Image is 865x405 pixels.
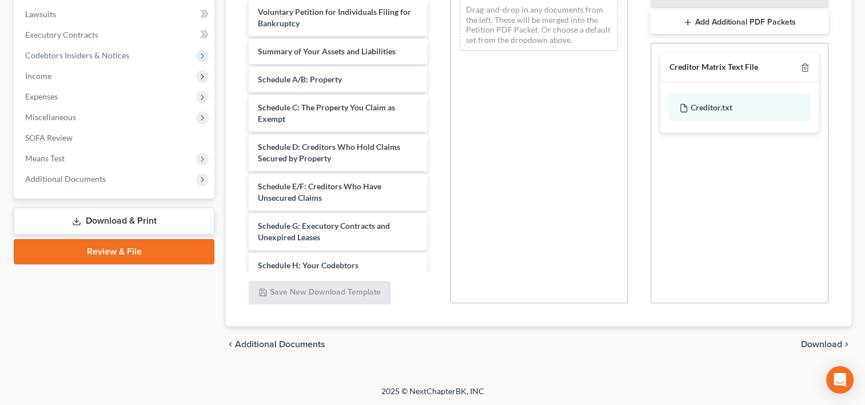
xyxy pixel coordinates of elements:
[801,340,842,349] span: Download
[235,340,325,349] span: Additional Documents
[25,30,98,39] span: Executory Contracts
[669,62,758,73] div: Creditor Matrix Text File
[258,102,395,124] span: Schedule C: The Property You Claim as Exempt
[258,7,411,28] span: Voluntary Petition for Individuals Filing for Bankruptcy
[801,340,851,349] button: Download chevron_right
[25,133,73,142] span: SOFA Review
[16,128,214,148] a: SOFA Review
[25,112,76,122] span: Miscellaneous
[14,208,214,235] a: Download & Print
[258,221,390,242] span: Schedule G: Executory Contracts and Unexpired Leases
[25,9,56,19] span: Lawsuits
[669,94,810,121] div: Creditor.txt
[16,25,214,45] a: Executory Contracts
[25,92,58,101] span: Expenses
[226,340,235,349] i: chevron_left
[25,174,106,184] span: Additional Documents
[258,181,381,202] span: Schedule E/F: Creditors Who Have Unsecured Claims
[258,260,358,270] span: Schedule H: Your Codebtors
[25,50,129,60] span: Codebtors Insiders & Notices
[258,74,342,84] span: Schedule A/B: Property
[25,153,65,163] span: Means Test
[14,239,214,264] a: Review & File
[826,366,854,394] div: Open Intercom Messenger
[258,142,400,163] span: Schedule D: Creditors Who Hold Claims Secured by Property
[651,10,828,34] button: Add Additional PDF Packets
[249,281,390,305] button: Save New Download Template
[226,340,325,349] a: chevron_left Additional Documents
[25,71,51,81] span: Income
[842,340,851,349] i: chevron_right
[258,46,396,56] span: Summary of Your Assets and Liabilities
[16,4,214,25] a: Lawsuits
